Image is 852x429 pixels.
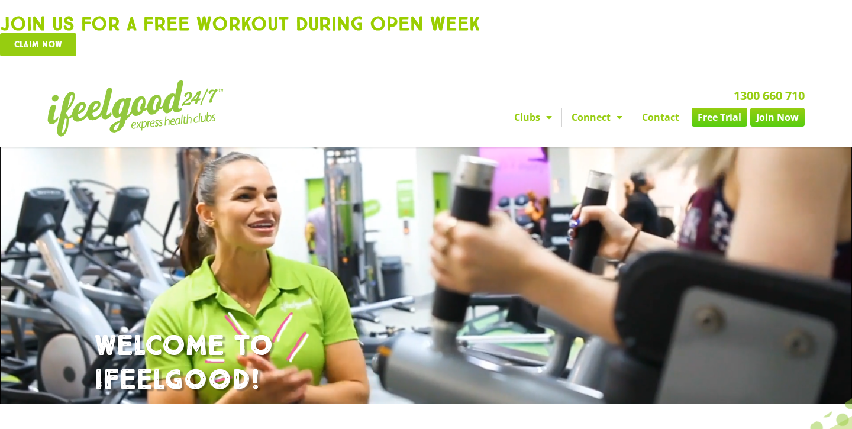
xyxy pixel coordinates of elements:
[692,108,747,127] a: Free Trial
[734,88,805,104] a: 1300 660 710
[562,108,632,127] a: Connect
[95,330,757,398] h1: WELCOME TO IFEELGOOD!
[317,108,805,127] nav: Menu
[505,108,561,127] a: Clubs
[632,108,689,127] a: Contact
[14,40,62,49] span: Claim now
[750,108,805,127] a: Join Now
